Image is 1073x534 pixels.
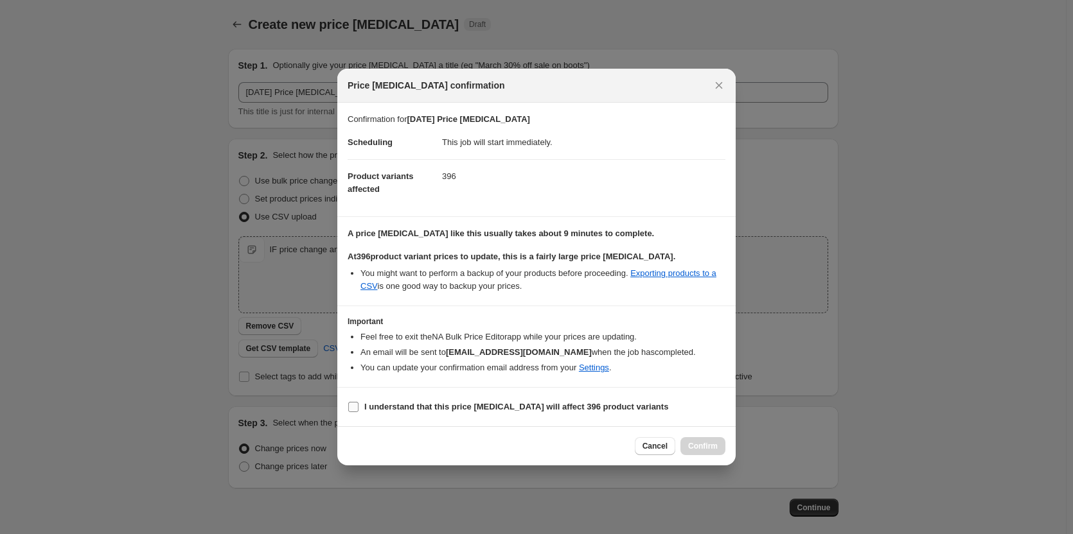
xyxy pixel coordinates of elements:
[360,267,725,293] li: You might want to perform a backup of your products before proceeding. is one good way to backup ...
[348,252,675,261] b: At 396 product variant prices to update, this is a fairly large price [MEDICAL_DATA].
[635,437,675,455] button: Cancel
[360,268,716,291] a: Exporting products to a CSV
[348,137,393,147] span: Scheduling
[407,114,529,124] b: [DATE] Price [MEDICAL_DATA]
[348,113,725,126] p: Confirmation for
[348,228,654,238] b: A price [MEDICAL_DATA] like this usually takes about 9 minutes to complete.
[360,331,725,343] li: Feel free to exit the NA Bulk Price Editor app while your prices are updating.
[643,441,668,451] span: Cancel
[442,159,725,193] dd: 396
[360,361,725,374] li: You can update your confirmation email address from your .
[579,363,609,372] a: Settings
[364,402,668,411] b: I understand that this price [MEDICAL_DATA] will affect 396 product variants
[442,126,725,159] dd: This job will start immediately.
[348,171,414,194] span: Product variants affected
[710,76,728,94] button: Close
[360,346,725,359] li: An email will be sent to when the job has completed .
[348,316,725,327] h3: Important
[348,79,505,92] span: Price [MEDICAL_DATA] confirmation
[446,347,592,357] b: [EMAIL_ADDRESS][DOMAIN_NAME]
